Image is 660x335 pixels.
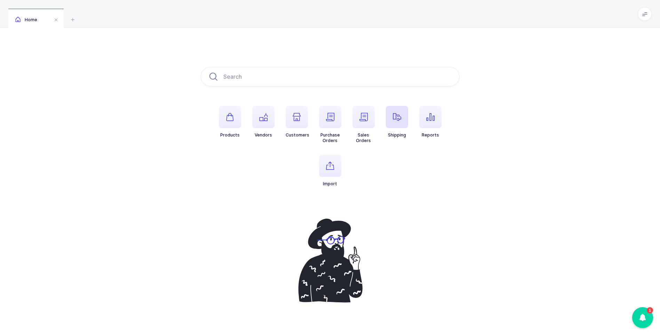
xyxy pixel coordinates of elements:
[419,106,442,138] button: Reports
[319,155,341,187] button: Import
[386,106,408,138] button: Shipping
[632,307,653,328] div: 1
[647,307,653,313] div: 1
[15,17,37,22] span: Home
[352,106,375,143] button: SalesOrders
[319,106,341,143] button: PurchaseOrders
[219,106,241,138] button: Products
[252,106,275,138] button: Vendors
[291,215,369,306] img: pointing-up.svg
[286,106,309,138] button: Customers
[201,67,460,86] input: Search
